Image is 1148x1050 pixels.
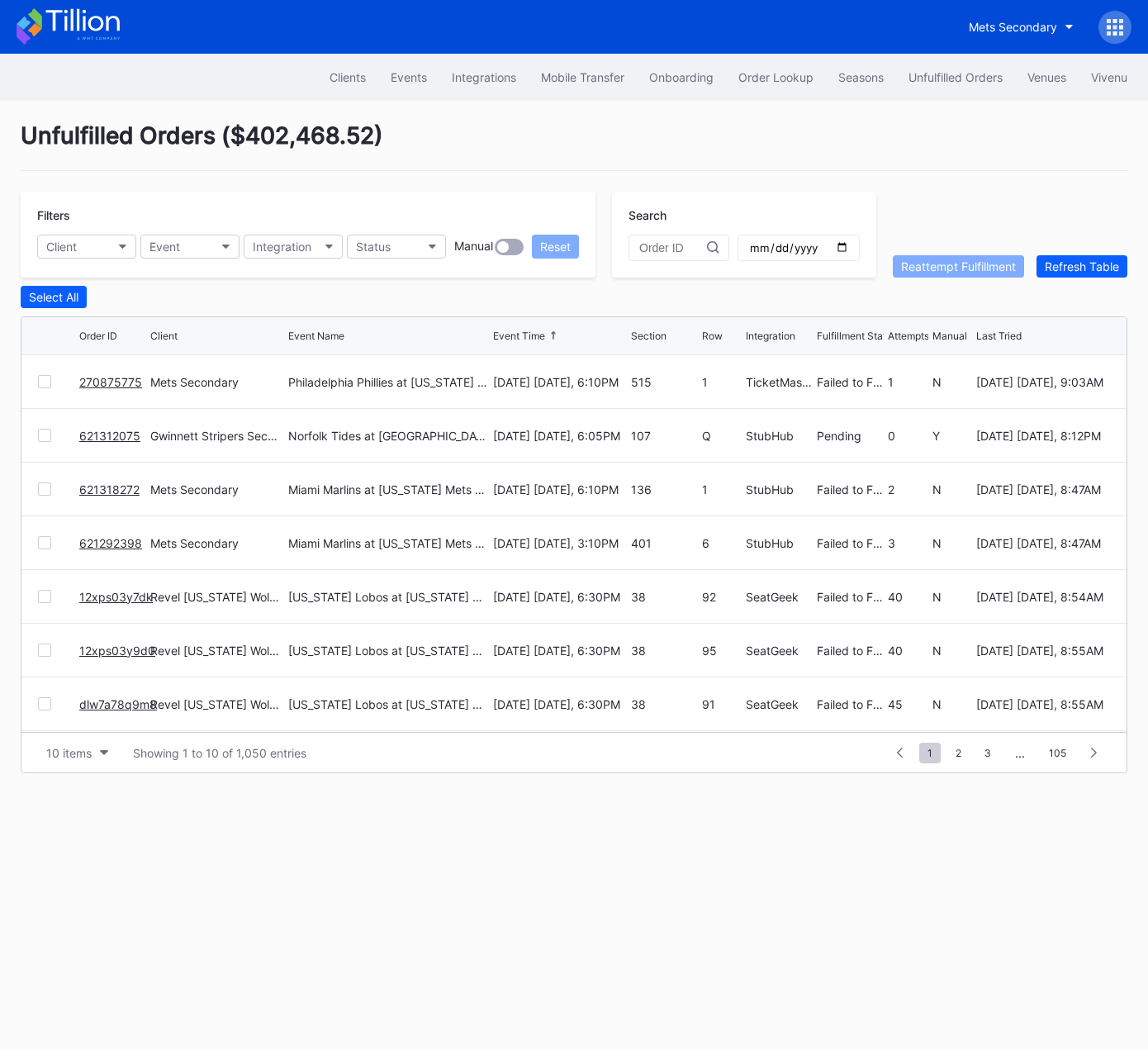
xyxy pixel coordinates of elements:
div: Q [702,429,742,443]
div: Pending [817,429,884,443]
div: 2 [888,482,928,496]
a: 621292398 [79,536,142,550]
a: 270875775 [79,375,142,389]
div: 95 [702,644,742,658]
button: Venues [1015,62,1079,93]
div: Integration [253,240,311,254]
button: Mets Secondary [956,12,1086,42]
div: 38 [631,697,698,711]
div: 136 [631,482,698,496]
div: Reattempt Fulfillment [901,259,1016,273]
div: [DATE] [DATE], 8:54AM [976,590,1110,604]
div: Failed to Fulfill [817,482,884,496]
div: N [932,590,973,604]
div: 107 [631,429,698,443]
div: Failed to Fulfill [817,590,884,604]
div: [DATE] [DATE], 6:30PM [493,590,627,604]
div: SeatGeek [746,644,813,658]
div: TicketMasterResale [746,375,813,389]
div: SeatGeek [746,697,813,711]
div: 38 [631,644,698,658]
button: Reset [532,235,579,259]
div: Failed to Fulfill [817,644,884,658]
div: [DATE] [DATE], 8:12PM [976,429,1110,443]
div: 1 [888,375,928,389]
div: 1 [702,482,742,496]
div: 3 [888,536,928,550]
div: [US_STATE] Lobos at [US_STATE] Wolverines Football [288,644,489,658]
div: Integrations [452,70,516,84]
div: Filters [37,208,579,222]
button: Unfulfilled Orders [896,62,1015,93]
button: Vivenu [1079,62,1140,93]
div: Client [46,240,77,254]
div: 38 [631,590,698,604]
div: Refresh Table [1045,259,1119,273]
div: Unfulfilled Orders [908,70,1003,84]
div: [DATE] [DATE], 8:55AM [976,644,1110,658]
div: 10 items [46,746,92,760]
button: Reattempt Fulfillment [893,255,1024,278]
button: Events [378,62,439,93]
div: [DATE] [DATE], 6:30PM [493,697,627,711]
div: Order ID [79,330,117,342]
div: [DATE] [DATE], 6:10PM [493,482,627,496]
div: [DATE] [DATE], 6:10PM [493,375,627,389]
div: [DATE] [DATE], 3:10PM [493,536,627,550]
div: 401 [631,536,698,550]
span: 1 [919,743,941,763]
div: Onboarding [649,70,714,84]
div: Manual [932,330,967,342]
div: N [932,375,973,389]
div: 40 [888,590,928,604]
div: 92 [702,590,742,604]
div: 1 [702,375,742,389]
button: Mobile Transfer [529,62,637,93]
div: Seasons [838,70,884,84]
div: 515 [631,375,698,389]
button: Integrations [439,62,529,93]
div: Norfolk Tides at [GEOGRAPHIC_DATA] [288,429,489,443]
div: 6 [702,536,742,550]
div: Reset [540,240,571,254]
a: Onboarding [637,62,726,93]
div: [DATE] [DATE], 6:30PM [493,644,627,658]
div: StubHub [746,429,813,443]
div: Row [702,330,723,342]
div: Miami Marlins at [US_STATE] Mets ([PERSON_NAME] Giveaway) [288,536,489,550]
a: 12xps03y9d0 [79,644,155,658]
div: Revel [US_STATE] Wolverines Football Secondary [150,644,284,658]
div: Events [391,70,427,84]
button: Client [37,235,136,259]
div: [DATE] [DATE], 8:55AM [976,697,1110,711]
div: Last Tried [976,330,1022,342]
div: Miami Marlins at [US_STATE] Mets (Fireworks Night) [288,482,489,496]
div: StubHub [746,482,813,496]
a: Seasons [826,62,896,93]
div: Manual [454,239,493,255]
div: 91 [702,697,742,711]
button: Order Lookup [726,62,826,93]
button: 10 items [38,742,116,764]
div: [US_STATE] Lobos at [US_STATE] Wolverines Football [288,697,489,711]
div: Clients [330,70,366,84]
button: Refresh Table [1037,255,1127,278]
input: Order ID [639,241,707,254]
span: 3 [976,743,999,763]
div: [US_STATE] Lobos at [US_STATE] Wolverines Football [288,590,489,604]
div: [DATE] [DATE], 8:47AM [976,482,1110,496]
div: Mets Secondary [150,536,284,550]
div: Revel [US_STATE] Wolverines Football Secondary [150,590,284,604]
div: Failed to Fulfill [817,536,884,550]
button: Status [347,235,446,259]
div: Search [629,208,860,222]
div: Order Lookup [738,70,814,84]
div: N [932,536,973,550]
div: Status [356,240,391,254]
div: Unfulfilled Orders ( $402,468.52 ) [21,121,1127,171]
